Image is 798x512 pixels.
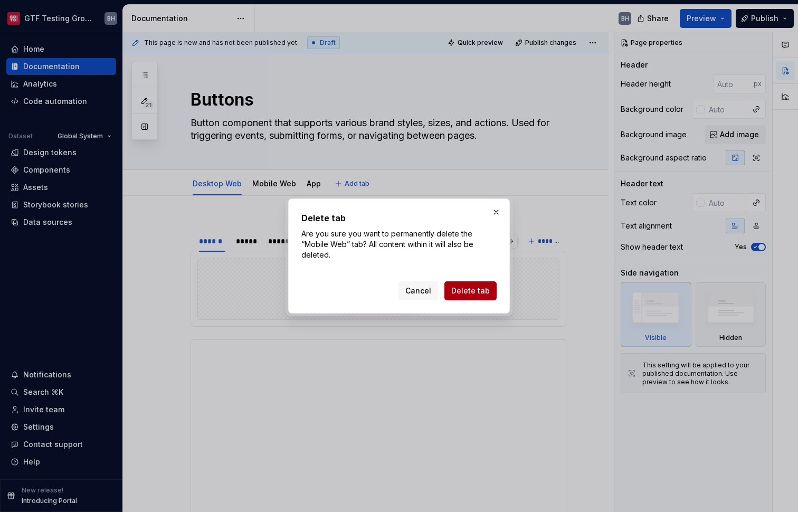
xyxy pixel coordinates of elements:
span: Delete tab [451,286,490,296]
span: Cancel [405,286,431,296]
h2: Delete tab [301,212,497,224]
button: Cancel [398,281,438,300]
p: Are you sure you want to permanently delete the “Mobile Web” tab? All content within it will also... [301,229,497,260]
button: Delete tab [444,281,497,300]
